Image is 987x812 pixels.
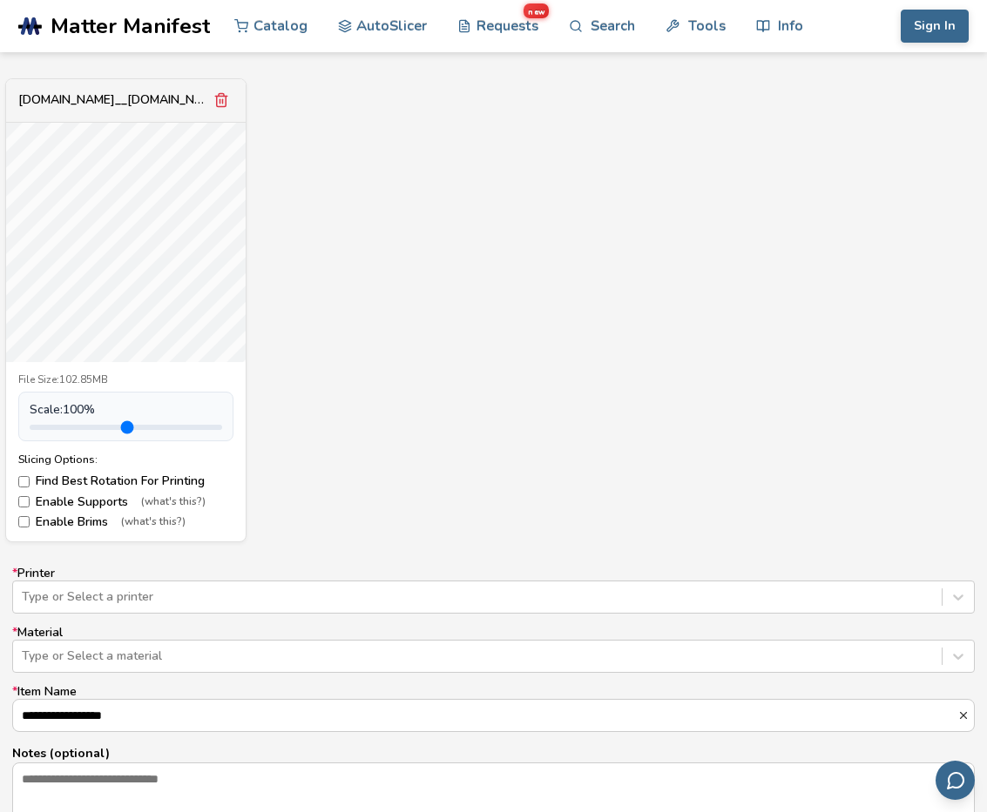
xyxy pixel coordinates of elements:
label: Item Name [12,685,975,732]
div: [DOMAIN_NAME]__[DOMAIN_NAME] [18,93,209,107]
input: Find Best Rotation For Printing [18,476,30,487]
label: Material [12,626,975,673]
button: Send feedback via email [936,761,975,800]
input: *MaterialType or Select a material [22,649,25,663]
p: Notes (optional) [12,744,975,762]
button: *Item Name [957,709,974,721]
button: Remove model [209,88,233,112]
div: Slicing Options: [18,453,233,466]
label: Find Best Rotation For Printing [18,474,233,488]
span: Scale: 100 % [30,403,95,417]
label: Printer [12,567,975,614]
input: *PrinterType or Select a printer [22,590,25,604]
label: Enable Supports [18,495,233,509]
input: Enable Brims(what's this?) [18,516,30,527]
input: Enable Supports(what's this?) [18,496,30,507]
input: *Item Name [13,700,957,731]
span: new [524,3,549,18]
label: Enable Brims [18,515,233,529]
span: (what's this?) [121,516,186,528]
button: Sign In [901,10,969,43]
div: File Size: 102.85MB [18,374,233,386]
span: Matter Manifest [51,14,210,38]
span: (what's this?) [141,496,206,508]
